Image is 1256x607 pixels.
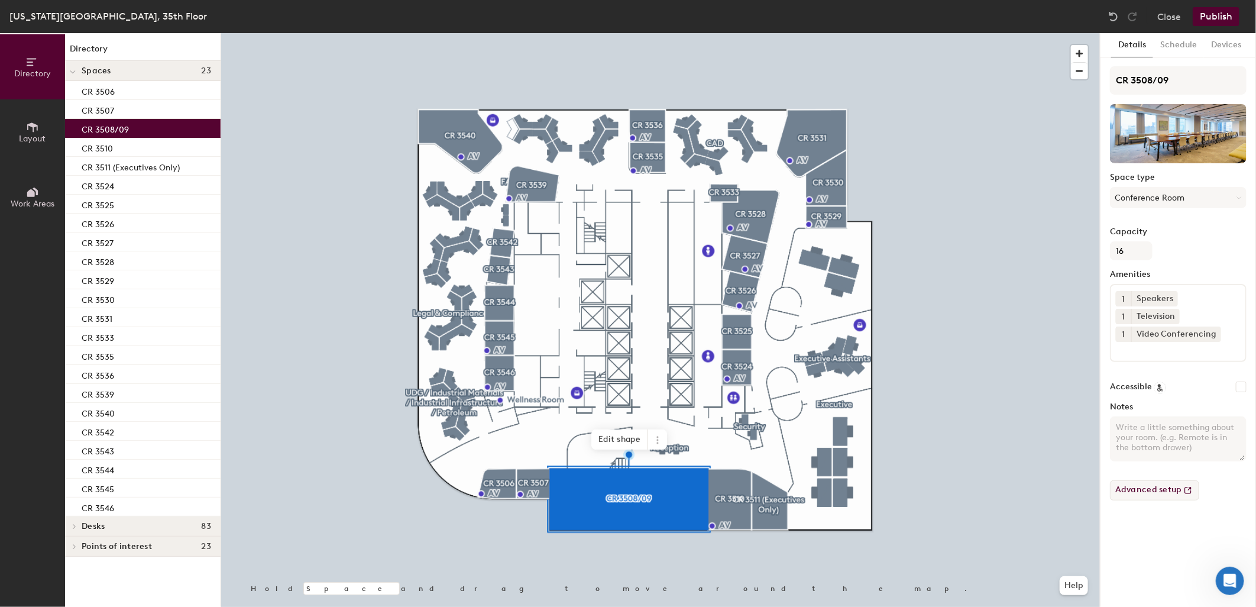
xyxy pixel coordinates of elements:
[82,254,114,267] p: CR 3528
[82,424,114,438] p: CR 3542
[591,430,648,450] span: Edit shape
[65,43,221,61] h1: Directory
[1110,402,1247,412] label: Notes
[82,102,114,116] p: CR 3507
[82,367,114,381] p: CR 3536
[11,199,54,209] span: Work Areas
[1110,480,1199,501] button: Advanced setup
[82,140,113,154] p: CR 3510
[82,386,114,400] p: CR 3539
[1216,567,1244,595] iframe: Intercom live chat
[1060,576,1088,595] button: Help
[201,522,211,531] span: 83
[82,178,114,192] p: CR 3524
[82,330,114,343] p: CR 3533
[201,542,211,551] span: 23
[1111,33,1153,57] button: Details
[1122,328,1125,341] span: 1
[82,405,115,419] p: CR 3540
[82,348,114,362] p: CR 3535
[1110,173,1247,182] label: Space type
[82,235,114,248] p: CR 3527
[1108,11,1119,22] img: Undo
[82,522,105,531] span: Desks
[82,216,114,230] p: CR 3526
[82,197,114,211] p: CR 3525
[1122,311,1125,323] span: 1
[82,121,129,135] p: CR 3508/09
[20,134,46,144] span: Layout
[82,83,115,97] p: CR 3506
[201,66,211,76] span: 23
[1122,293,1125,305] span: 1
[1204,33,1248,57] button: Devices
[9,9,207,24] div: [US_STATE][GEOGRAPHIC_DATA], 35th Floor
[82,66,111,76] span: Spaces
[82,273,114,286] p: CR 3529
[1157,7,1181,26] button: Close
[1193,7,1239,26] button: Publish
[14,69,51,79] span: Directory
[1116,291,1131,306] button: 1
[1110,227,1247,237] label: Capacity
[82,292,115,305] p: CR 3530
[1131,309,1180,324] div: Television
[82,311,112,324] p: CR 3531
[1110,187,1247,208] button: Conference Room
[1131,327,1221,342] div: Video Conferencing
[1110,270,1247,279] label: Amenities
[1116,327,1131,342] button: 1
[1153,33,1204,57] button: Schedule
[82,500,114,514] p: CR 3546
[1110,104,1247,163] img: The space named CR 3508/09
[82,462,114,476] p: CR 3544
[1126,11,1138,22] img: Redo
[1116,309,1131,324] button: 1
[82,159,180,173] p: CR 3511 (Executives Only)
[82,542,152,551] span: Points of interest
[82,481,114,495] p: CR 3545
[1110,382,1152,392] label: Accessible
[1131,291,1178,306] div: Speakers
[82,443,114,457] p: CR 3543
